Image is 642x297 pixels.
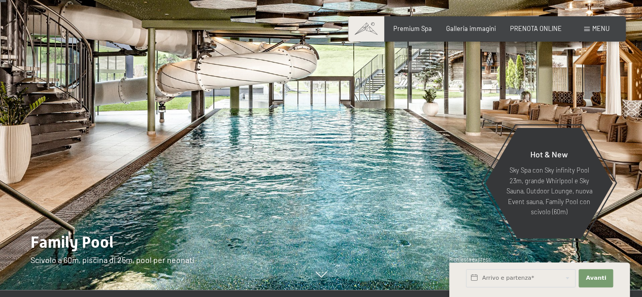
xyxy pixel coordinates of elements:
button: Avanti [579,269,613,287]
a: Galleria immagini [446,24,496,32]
a: PRENOTA ONLINE [510,24,562,32]
span: Menu [592,24,610,32]
a: Hot & New Sky Spa con Sky infinity Pool 23m, grande Whirlpool e Sky Sauna, Outdoor Lounge, nuova ... [485,127,614,239]
a: Premium Spa [393,24,432,32]
p: Sky Spa con Sky infinity Pool 23m, grande Whirlpool e Sky Sauna, Outdoor Lounge, nuova Event saun... [505,165,593,217]
span: Avanti [586,274,606,282]
span: Richiesta express [449,256,491,262]
span: Hot & New [530,149,568,159]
